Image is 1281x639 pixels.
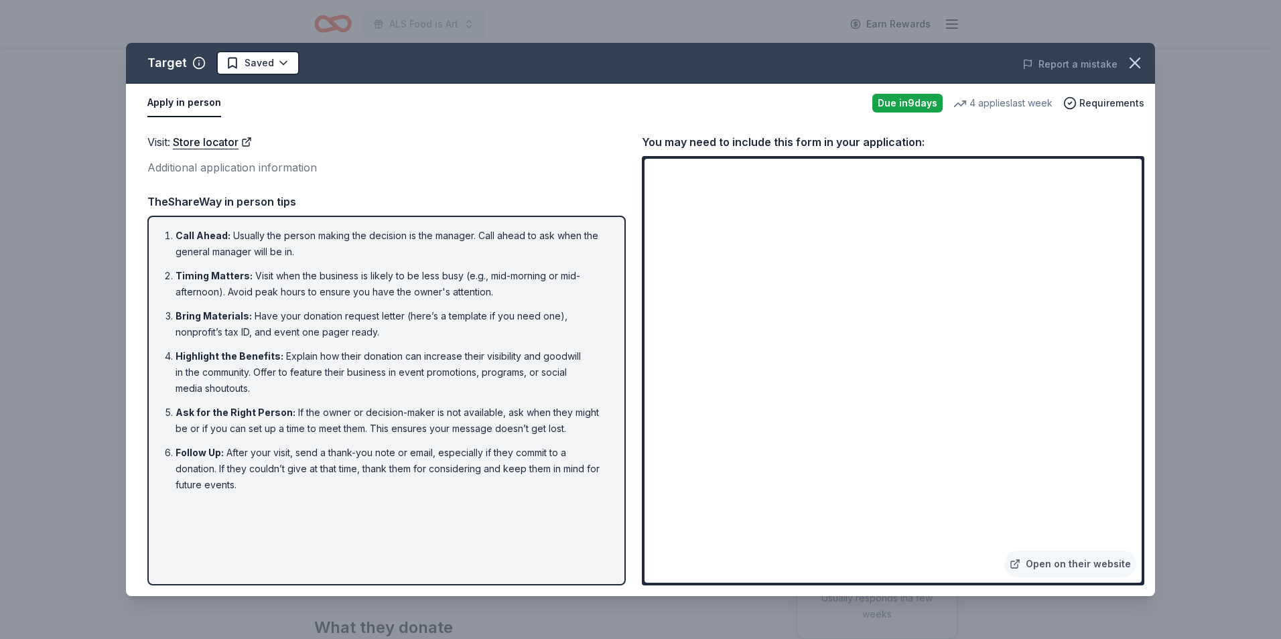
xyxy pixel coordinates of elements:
li: If the owner or decision-maker is not available, ask when they might be or if you can set up a ti... [176,405,606,437]
div: You may need to include this form in your application: [642,133,1144,151]
span: Highlight the Benefits : [176,350,283,362]
div: 4 applies last week [953,95,1053,111]
li: Visit when the business is likely to be less busy (e.g., mid-morning or mid-afternoon). Avoid pea... [176,268,606,300]
span: Call Ahead : [176,230,230,241]
span: Requirements [1079,95,1144,111]
a: Open on their website [1004,551,1136,577]
li: Explain how their donation can increase their visibility and goodwill in the community. Offer to ... [176,348,606,397]
span: Bring Materials : [176,310,252,322]
div: Due in 9 days [872,94,943,113]
div: Target [147,52,187,74]
li: Have your donation request letter (here’s a template if you need one), nonprofit’s tax ID, and ev... [176,308,606,340]
span: Saved [245,55,274,71]
span: Timing Matters : [176,270,253,281]
li: Usually the person making the decision is the manager. Call ahead to ask when the general manager... [176,228,606,260]
span: Follow Up : [176,447,224,458]
span: Ask for the Right Person : [176,407,295,418]
a: Store locator [173,133,252,151]
div: TheShareWay in person tips [147,193,626,210]
button: Report a mistake [1022,56,1118,72]
button: Apply in person [147,89,221,117]
div: Additional application information [147,159,626,176]
li: After your visit, send a thank-you note or email, especially if they commit to a donation. If the... [176,445,606,493]
div: Visit : [147,133,626,151]
button: Requirements [1063,95,1144,111]
button: Saved [216,51,299,75]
